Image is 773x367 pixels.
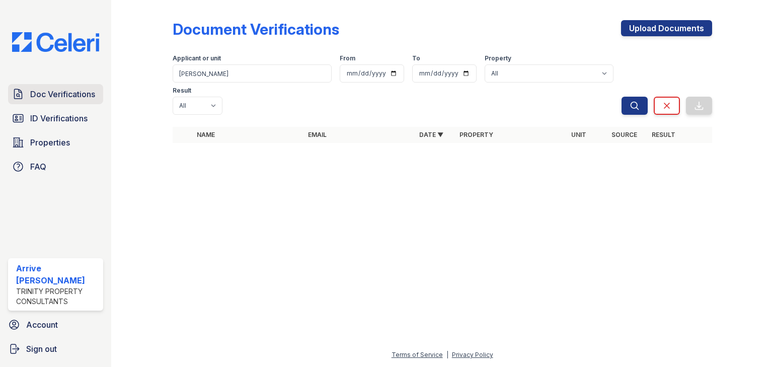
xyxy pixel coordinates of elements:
img: CE_Logo_Blue-a8612792a0a2168367f1c8372b55b34899dd931a85d93a1a3d3e32e68fde9ad4.png [4,32,107,52]
span: Doc Verifications [30,88,95,100]
a: FAQ [8,157,103,177]
input: Search by name, email, or unit number [173,64,332,83]
a: Unit [571,131,586,138]
a: Terms of Service [392,351,443,358]
div: Arrive [PERSON_NAME] [16,262,99,286]
label: Property [485,54,511,62]
span: FAQ [30,161,46,173]
span: ID Verifications [30,112,88,124]
a: Privacy Policy [452,351,493,358]
span: Sign out [26,343,57,355]
a: ID Verifications [8,108,103,128]
a: Properties [8,132,103,153]
a: Account [4,315,107,335]
a: Date ▼ [419,131,443,138]
label: Applicant or unit [173,54,221,62]
label: To [412,54,420,62]
a: Result [652,131,675,138]
div: | [446,351,448,358]
label: Result [173,87,191,95]
a: Name [197,131,215,138]
div: Trinity Property Consultants [16,286,99,307]
div: Document Verifications [173,20,339,38]
a: Doc Verifications [8,84,103,104]
a: Upload Documents [621,20,712,36]
a: Email [308,131,327,138]
span: Account [26,319,58,331]
a: Sign out [4,339,107,359]
a: Property [459,131,493,138]
label: From [340,54,355,62]
span: Properties [30,136,70,149]
a: Source [611,131,637,138]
